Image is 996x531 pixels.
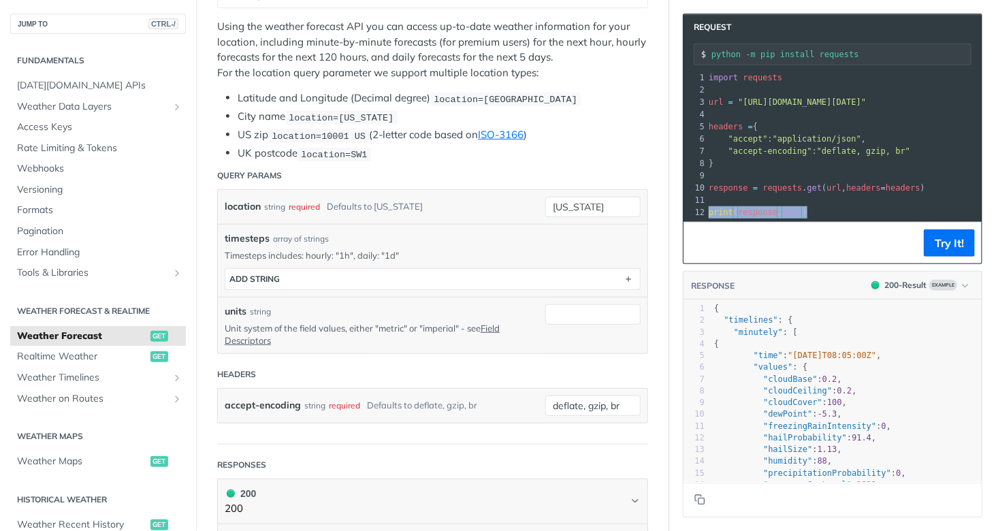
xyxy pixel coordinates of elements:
span: 0 [882,421,886,431]
a: Field Descriptors [225,323,500,346]
a: Rate Limiting & Tokens [10,138,186,159]
span: "precipitationProbability" [763,468,891,478]
span: : , [714,386,857,396]
div: 11 [684,194,707,206]
span: 200 [871,281,880,289]
div: string [304,396,325,415]
span: get [150,456,168,467]
span: 5.3 [822,409,837,419]
span: Tools & Libraries [17,266,168,280]
span: get [807,183,822,193]
div: 13 [684,444,705,455]
a: Weather on RoutesShow subpages for Weather on Routes [10,389,186,409]
div: 12 [684,206,707,219]
label: units [225,304,246,319]
div: Defaults to [US_STATE] [327,197,423,216]
a: [DATE][DOMAIN_NAME] APIs [10,76,186,96]
li: UK postcode [238,146,648,161]
span: 200 [227,489,235,498]
span: Weather on Routes [17,392,168,406]
div: 3 [684,327,705,338]
div: 6 [684,133,707,145]
span: Example [929,280,957,291]
div: array of strings [273,233,329,245]
h2: Weather Maps [10,430,186,442]
span: "pressureSeaLevel" [763,480,852,489]
span: import [709,73,738,82]
span: requests [743,73,783,82]
div: Responses [217,459,266,471]
span: "hailSize" [763,445,812,454]
span: "hailProbability" [763,433,847,442]
span: Weather Timelines [17,371,168,385]
span: "minutely" [734,327,783,337]
span: : [709,146,910,156]
span: url [826,183,841,193]
button: Try It! [924,229,975,257]
div: string [250,306,271,318]
svg: Chevron [630,496,641,506]
a: Weather TimelinesShow subpages for Weather Timelines [10,368,186,388]
span: response [709,183,748,193]
a: Pagination [10,221,186,242]
span: : [ [714,327,798,337]
span: location=[US_STATE] [289,112,393,123]
span: : , [709,134,866,144]
button: Copy to clipboard [690,489,709,510]
span: "[DATE]T08:05:00Z" [788,351,876,360]
div: 6 [684,361,705,373]
div: Query Params [217,170,282,182]
span: "dewPoint" [763,409,812,419]
span: 1.13 [818,445,837,454]
span: : , [714,468,906,478]
div: 200 - Result [884,279,927,291]
span: url [709,97,724,107]
span: - [818,409,822,419]
button: RESPONSE [690,279,735,293]
a: Weather Forecastget [10,326,186,347]
span: get [150,331,168,342]
label: location [225,197,261,216]
span: : , [714,456,833,466]
div: 7 [684,145,707,157]
div: 10 [684,408,705,420]
p: Using the weather forecast API you can access up-to-date weather information for your location, i... [217,19,648,80]
span: "cloudCover" [763,398,822,407]
span: get [150,351,168,362]
span: location=10001 US [272,131,366,141]
div: 8 [684,385,705,397]
span: } [709,159,713,168]
div: required [289,197,320,216]
a: Realtime Weatherget [10,347,186,367]
button: Show subpages for Weather Data Layers [172,101,182,112]
div: 2 [684,315,705,326]
span: print [709,208,733,217]
span: "timelines" [724,315,777,325]
p: Unit system of the field values, either "metric" or "imperial" - see [225,322,525,347]
div: 4 [684,338,705,350]
span: "time" [754,351,783,360]
span: Weather Forecast [17,329,147,343]
button: Show subpages for Weather Timelines [172,372,182,383]
div: 5 [684,120,707,133]
div: string [264,197,285,216]
span: "humidity" [763,456,812,466]
span: { [709,122,758,131]
span: Versioning [17,183,182,197]
span: "application/json" [773,134,861,144]
span: timesteps [225,231,270,246]
div: ADD string [229,274,280,284]
div: 10 [684,182,707,194]
li: US zip (2-letter code based on ) [238,127,648,143]
div: Defaults to deflate, gzip, br [367,396,477,415]
span: Request [687,21,731,33]
div: 8 [684,157,707,170]
span: : , [714,374,842,384]
span: 1009 [857,480,877,489]
span: : , [714,433,877,442]
label: accept-encoding [225,396,301,415]
button: ADD string [225,269,640,289]
span: [DATE][DOMAIN_NAME] APIs [17,79,182,93]
a: Weather Data LayersShow subpages for Weather Data Layers [10,97,186,117]
span: text [782,208,802,217]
